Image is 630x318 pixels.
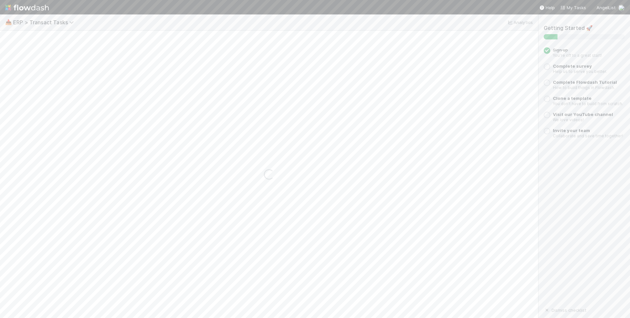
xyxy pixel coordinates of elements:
small: How to build things in Flowdash. [553,85,615,90]
span: AngelList [597,5,616,10]
a: Invite your team [553,128,590,133]
h5: Getting Started 🚀 [544,25,625,32]
small: You don’t have to build from scratch. [553,101,623,106]
small: We love videos! [553,117,584,122]
img: logo-inverted-e16ddd16eac7371096b0.svg [5,2,49,13]
span: My Tasks [560,5,586,10]
img: avatar_11833ecc-818b-4748-aee0-9d6cf8466369.png [618,5,625,11]
small: Help us to serve you better. [553,69,607,74]
span: ERP > Transact Tasks [13,19,77,26]
div: Help [539,4,555,11]
a: Complete survey [553,63,592,69]
a: Visit our YouTube channel [553,112,613,117]
a: Analytics [507,18,533,26]
span: Sign up [553,47,568,53]
a: Dismiss checklist [544,307,586,313]
a: Clone a template [553,96,592,101]
small: You’re off to a great start! [553,53,602,58]
span: 📥 [5,19,12,25]
a: Complete Flowdash Tutorial [553,79,617,85]
small: Collaborate and save time together! [553,133,623,138]
a: My Tasks [560,4,586,11]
